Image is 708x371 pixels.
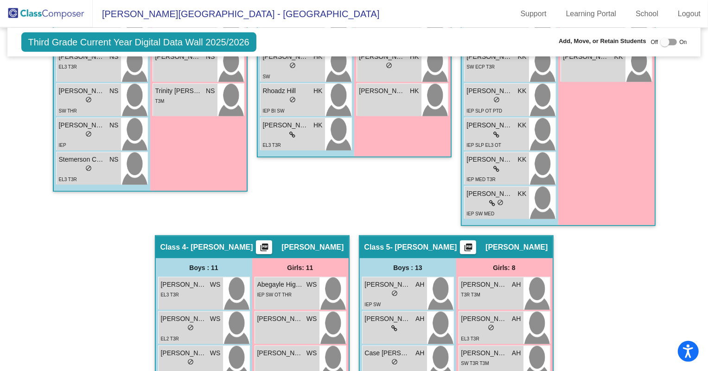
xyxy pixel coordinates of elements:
[679,38,687,46] span: On
[313,52,322,62] span: HK
[21,32,256,52] span: Third Grade Current Year Digital Data Wall 2025/2026
[359,52,406,62] span: [PERSON_NAME]
[467,52,513,62] span: [PERSON_NAME]
[289,96,296,103] span: do_not_disturb_alt
[456,258,553,277] div: Girls: 8
[263,52,309,62] span: [PERSON_NAME]
[415,348,424,358] span: AH
[467,86,513,96] span: [PERSON_NAME]
[206,86,215,96] span: NS
[614,52,623,62] span: KK
[463,243,474,256] mat-icon: picture_as_pdf
[461,336,479,341] span: EL3 T3R
[155,86,202,96] span: Trinity [PERSON_NAME]
[467,177,496,182] span: IEP MED T3R
[85,165,92,171] span: do_not_disturb_alt
[161,280,207,289] span: [PERSON_NAME]
[160,243,186,252] span: Class 4
[59,52,105,62] span: [PERSON_NAME]
[59,143,66,148] span: IEP
[512,314,521,324] span: AH
[59,177,77,182] span: EL3 T3R
[467,189,513,199] span: [PERSON_NAME]
[263,74,270,79] span: SW
[313,86,322,96] span: HK
[467,64,495,69] span: SW ECP T3R
[365,314,411,324] span: [PERSON_NAME]
[360,258,456,277] div: Boys : 13
[109,120,118,130] span: NS
[206,52,215,62] span: NS
[467,211,495,216] span: IEP SW MED
[257,292,292,297] span: IEP SW OT THR
[306,280,317,289] span: WS
[210,314,221,324] span: WS
[651,38,658,46] span: Off
[628,6,666,21] a: School
[485,243,548,252] span: [PERSON_NAME]
[364,243,390,252] span: Class 5
[263,143,281,148] span: EL3 T3R
[498,199,504,206] span: do_not_disturb_alt
[210,280,221,289] span: WS
[306,314,317,324] span: WS
[391,358,398,365] span: do_not_disturb_alt
[257,280,304,289] span: Abegayle Highlander
[93,6,380,21] span: [PERSON_NAME][GEOGRAPHIC_DATA] - [GEOGRAPHIC_DATA]
[306,348,317,358] span: WS
[365,280,411,289] span: [PERSON_NAME]
[263,120,309,130] span: [PERSON_NAME]
[109,52,118,62] span: NS
[488,324,494,331] span: do_not_disturb_alt
[210,348,221,358] span: WS
[512,280,521,289] span: AH
[670,6,708,21] a: Logout
[59,155,105,164] span: Stemerson Chikko
[59,108,77,113] span: SW THR
[518,155,527,164] span: KK
[59,86,105,96] span: [PERSON_NAME]
[390,243,457,252] span: - [PERSON_NAME]
[313,120,322,130] span: HK
[109,155,118,164] span: NS
[187,358,194,365] span: do_not_disturb_alt
[512,348,521,358] span: AH
[259,243,270,256] mat-icon: picture_as_pdf
[257,314,304,324] span: [PERSON_NAME]
[85,96,92,103] span: do_not_disturb_alt
[109,86,118,96] span: NS
[493,96,500,103] span: do_not_disturb_alt
[410,52,419,62] span: HK
[161,348,207,358] span: [PERSON_NAME]
[263,108,285,113] span: IEP BI SW
[161,314,207,324] span: [PERSON_NAME]
[359,86,406,96] span: [PERSON_NAME]
[467,143,502,148] span: IEP SLP EL3 OT
[518,189,527,199] span: KK
[563,52,610,62] span: [PERSON_NAME]
[257,348,304,358] span: [PERSON_NAME]
[59,120,105,130] span: [PERSON_NAME]
[518,52,527,62] span: KK
[59,64,77,69] span: EL3 T3R
[518,120,527,130] span: KK
[410,86,419,96] span: HK
[513,6,554,21] a: Support
[467,120,513,130] span: [PERSON_NAME]
[467,108,503,113] span: IEP SLP OT PTD
[281,243,344,252] span: [PERSON_NAME]
[155,52,202,62] span: [PERSON_NAME]
[263,86,309,96] span: Rhoadz Hill
[156,258,252,277] div: Boys : 11
[161,336,179,341] span: EL2 T3R
[460,240,476,254] button: Print Students Details
[365,348,411,358] span: Case [PERSON_NAME]
[289,62,296,69] span: do_not_disturb_alt
[559,6,624,21] a: Learning Portal
[187,324,194,331] span: do_not_disturb_alt
[391,290,398,296] span: do_not_disturb_alt
[461,292,481,297] span: T3R T3M
[461,280,508,289] span: [PERSON_NAME]
[467,155,513,164] span: [PERSON_NAME]
[461,361,489,366] span: SW T3R T3M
